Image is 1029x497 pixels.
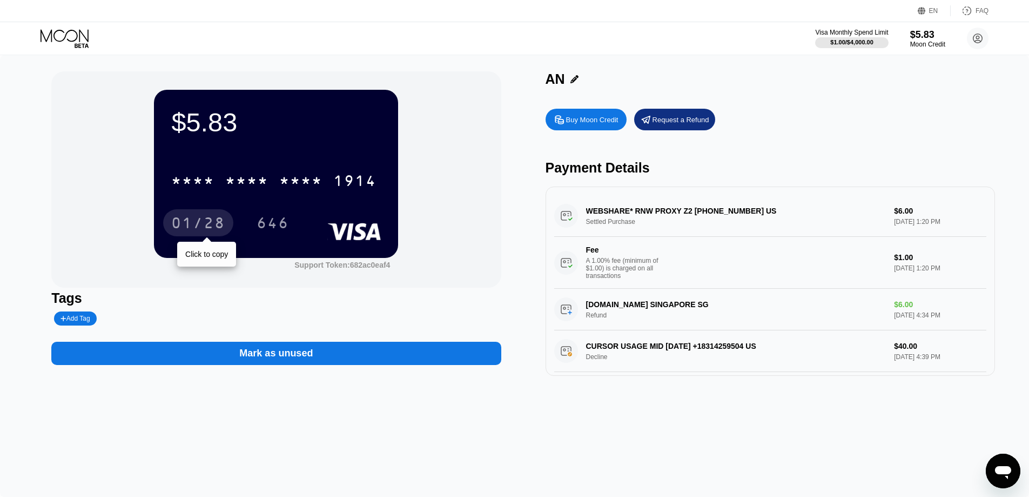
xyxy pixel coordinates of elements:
[910,41,945,48] div: Moon Credit
[586,246,662,254] div: Fee
[815,29,888,36] div: Visa Monthly Spend Limit
[894,253,986,262] div: $1.00
[918,5,951,16] div: EN
[566,115,618,124] div: Buy Moon Credit
[546,71,565,87] div: AN
[951,5,988,16] div: FAQ
[248,209,297,236] div: 646
[51,331,501,365] div: Mark as unused
[163,209,233,236] div: 01/28
[294,261,390,269] div: Support Token: 682ac0eaf4
[894,264,986,272] div: [DATE] 1:20 PM
[333,174,376,191] div: 1914
[171,216,225,233] div: 01/28
[830,39,873,45] div: $1.00 / $4,000.00
[185,250,228,259] div: Click to copy
[586,257,667,280] div: A 1.00% fee (minimum of $1.00) is charged on all transactions
[51,290,501,306] div: Tags
[910,29,945,48] div: $5.83Moon Credit
[929,7,938,15] div: EN
[546,160,995,176] div: Payment Details
[257,216,289,233] div: 646
[634,109,715,130] div: Request a Refund
[239,347,313,360] div: Mark as unused
[653,115,709,124] div: Request a Refund
[986,454,1020,488] iframe: Button to launch messaging window
[546,109,627,130] div: Buy Moon Credit
[976,7,988,15] div: FAQ
[815,29,888,48] div: Visa Monthly Spend Limit$1.00/$4,000.00
[60,315,90,322] div: Add Tag
[910,29,945,41] div: $5.83
[554,237,986,289] div: FeeA 1.00% fee (minimum of $1.00) is charged on all transactions$1.00[DATE] 1:20 PM
[54,312,96,326] div: Add Tag
[171,107,381,137] div: $5.83
[294,261,390,269] div: Support Token:682ac0eaf4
